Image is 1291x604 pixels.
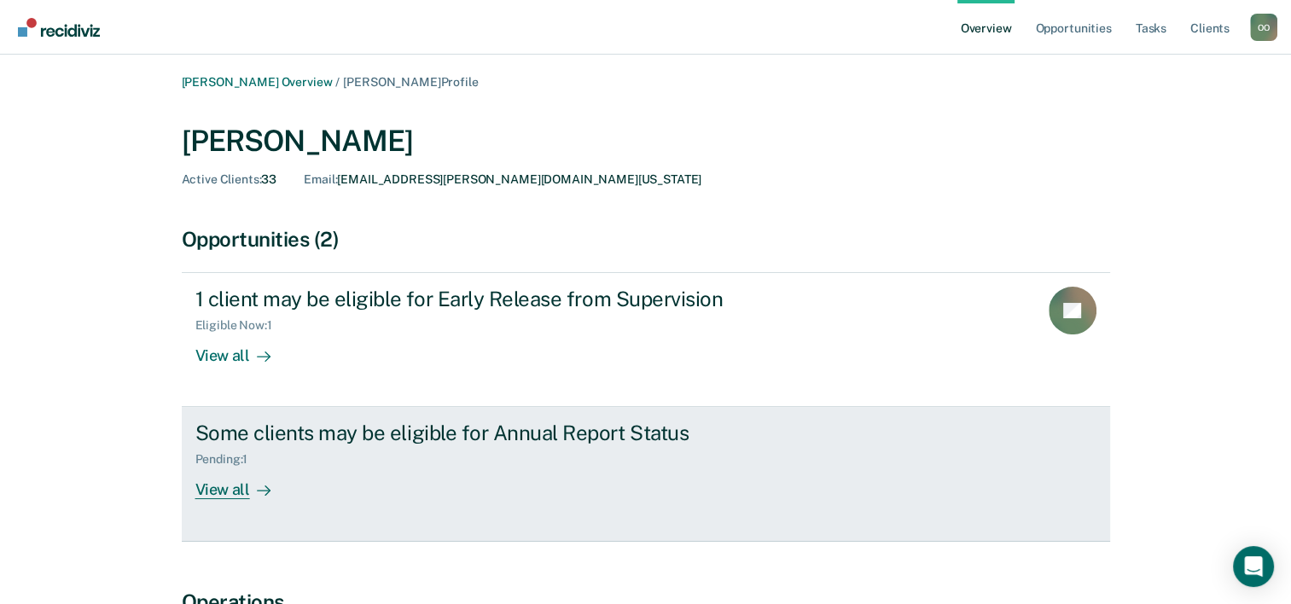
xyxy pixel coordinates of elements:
div: View all [195,467,291,500]
a: [PERSON_NAME] Overview [182,75,333,89]
div: [EMAIL_ADDRESS][PERSON_NAME][DOMAIN_NAME][US_STATE] [304,172,701,187]
div: Pending : 1 [195,452,262,467]
span: [PERSON_NAME] Profile [343,75,478,89]
div: Some clients may be eligible for Annual Report Status [195,421,794,445]
span: Email : [304,172,337,186]
div: 33 [182,172,277,187]
button: Profile dropdown button [1250,14,1277,41]
span: / [332,75,343,89]
div: [PERSON_NAME] [182,124,1110,159]
div: Eligible Now : 1 [195,318,286,333]
div: 1 client may be eligible for Early Release from Supervision [195,287,794,311]
span: Active Clients : [182,172,262,186]
img: Recidiviz [18,18,100,37]
a: 1 client may be eligible for Early Release from SupervisionEligible Now:1View all [182,272,1110,407]
div: O O [1250,14,1277,41]
div: Opportunities (2) [182,227,1110,252]
a: Some clients may be eligible for Annual Report StatusPending:1View all [182,407,1110,541]
div: View all [195,333,291,366]
div: Open Intercom Messenger [1233,546,1274,587]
